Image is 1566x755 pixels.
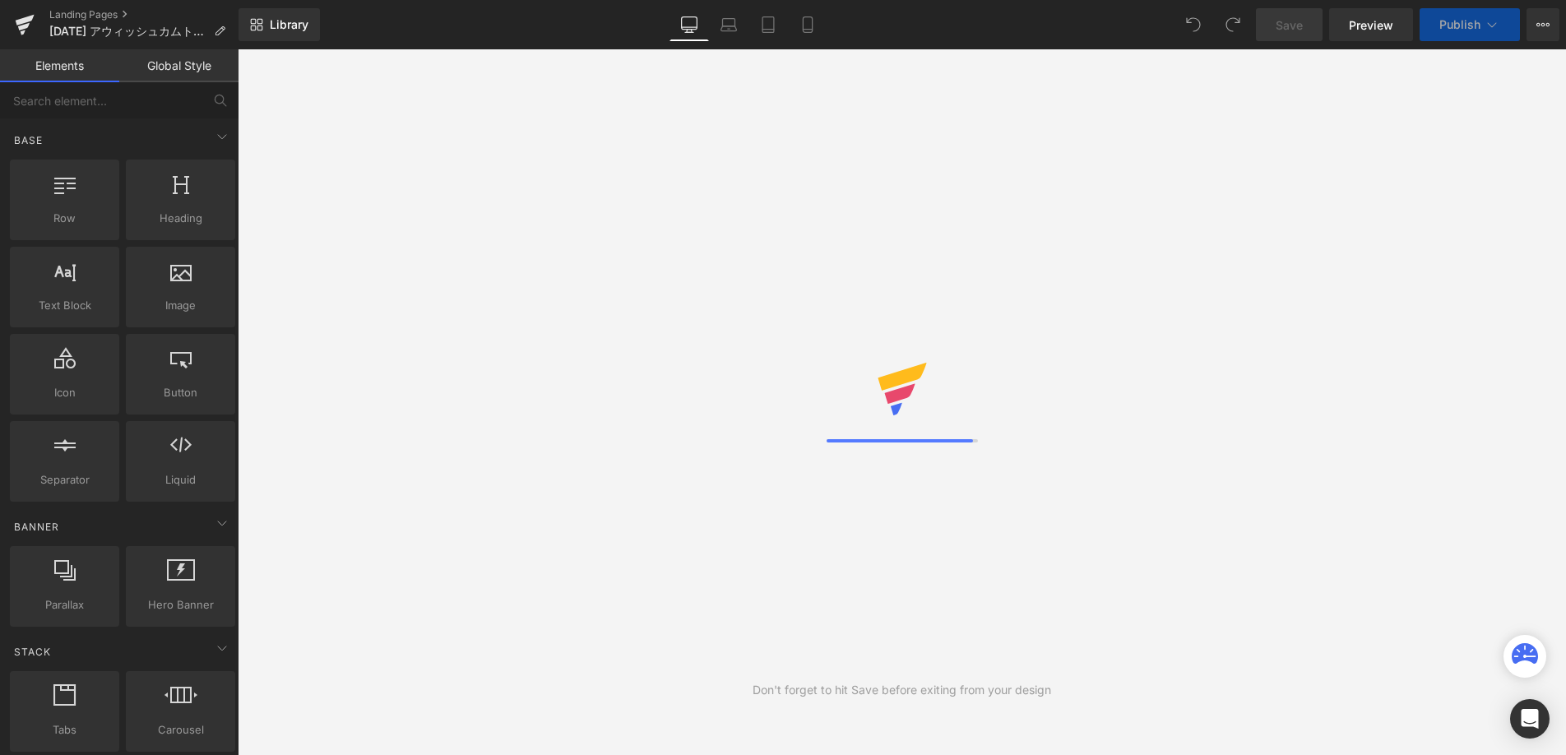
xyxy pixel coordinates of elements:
a: New Library [239,8,320,41]
span: Preview [1349,16,1393,34]
span: Base [12,132,44,148]
button: Redo [1216,8,1249,41]
span: Button [131,384,230,401]
span: Stack [12,644,53,660]
span: Row [15,210,114,227]
span: Icon [15,384,114,401]
a: Tablet [748,8,788,41]
span: Carousel [131,721,230,739]
span: Image [131,297,230,314]
button: More [1527,8,1559,41]
span: Hero Banner [131,596,230,614]
span: Heading [131,210,230,227]
a: Desktop [669,8,709,41]
a: Global Style [119,49,239,82]
button: Publish [1420,8,1520,41]
span: Publish [1439,18,1480,31]
a: Preview [1329,8,1413,41]
span: Text Block [15,297,114,314]
span: Separator [15,471,114,489]
a: Landing Pages [49,8,239,21]
span: Save [1276,16,1303,34]
span: Liquid [131,471,230,489]
span: Banner [12,519,61,535]
a: Mobile [788,8,827,41]
div: Don't forget to hit Save before exiting from your design [753,681,1051,699]
span: Library [270,17,308,32]
span: Tabs [15,721,114,739]
span: [DATE] アウィッシュカムトゥルー 衣装 最新作デジタルカタログご請求 [49,25,207,38]
span: Parallax [15,596,114,614]
a: Laptop [709,8,748,41]
div: Open Intercom Messenger [1510,699,1550,739]
button: Undo [1177,8,1210,41]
